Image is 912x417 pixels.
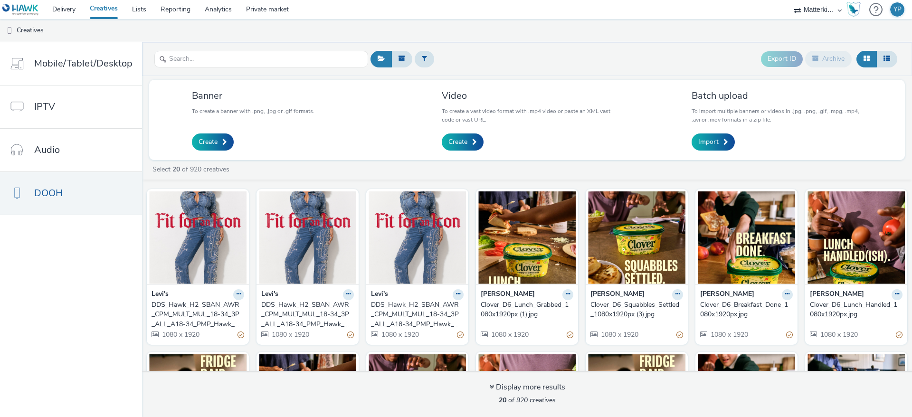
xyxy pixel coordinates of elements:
[499,396,506,405] strong: 20
[192,89,314,102] h3: Banner
[5,26,14,36] img: dooh
[876,51,897,67] button: Table
[481,289,535,300] strong: [PERSON_NAME]
[371,300,460,329] div: DDS_Hawk_H2_SBAN_AWR_CPM_MULT_MUL_18-34_3P_ALL_A18-34_PMP_Hawk_CPM_SSD_1x1_NA_NA_Hawk_PrOOH
[172,165,180,174] strong: 20
[371,300,464,329] a: DDS_Hawk_H2_SBAN_AWR_CPM_MULT_MUL_18-34_3P_ALL_A18-34_PMP_Hawk_CPM_SSD_1x1_NA_NA_Hawk_PrOOH
[261,300,350,329] div: DDS_Hawk_H2_SBAN_AWR_CPM_MULT_MUL_18-34_3P_ALL_A18-34_PMP_Hawk_CPM_SSD_1x1_NA_NA_Hawk_PrOOH
[152,300,244,329] a: DDS_Hawk_H2_SBAN_AWR_CPM_MULT_MUL_18-34_3P_ALL_A18-34_PMP_Hawk_CPM_SSD_1x1_NA_NA_Hawk_PrOOH
[161,330,199,339] span: 1080 x 1920
[478,191,576,284] img: Clover_D6_Lunch_Grabbed_1080x1920px (1).jpg visual
[590,300,679,320] div: Clover_D6_Squabbles_Settled_1080x1920px (3).jpg
[442,107,612,124] p: To create a vast video format with .mp4 video or paste an XML vast code or vast URL.
[819,330,858,339] span: 1080 x 1920
[152,289,169,300] strong: Levi's
[786,330,793,340] div: Partially valid
[676,330,683,340] div: Partially valid
[588,191,685,284] img: Clover_D6_Squabbles_Settled_1080x1920px (3).jpg visual
[805,51,852,67] button: Archive
[152,300,240,329] div: DDS_Hawk_H2_SBAN_AWR_CPM_MULT_MUL_18-34_3P_ALL_A18-34_PMP_Hawk_CPM_SSD_1x1_NA_NA_Hawk_PrOOH
[590,289,645,300] strong: [PERSON_NAME]
[371,289,388,300] strong: Levi's
[154,51,368,67] input: Search...
[893,2,902,17] div: YP
[807,191,905,284] img: Clover_D6_Lunch_Handled_1080x1920px.jpg visual
[442,89,612,102] h3: Video
[271,330,309,339] span: 1080 x 1920
[261,289,278,300] strong: Levi's
[34,57,133,70] span: Mobile/Tablet/Desktop
[692,107,862,124] p: To import multiple banners or videos in .jpg, .png, .gif, .mpg, .mp4, .avi or .mov formats in a z...
[149,191,247,284] img: DDS_Hawk_H2_SBAN_AWR_CPM_MULT_MUL_18-34_3P_ALL_A18-34_PMP_Hawk_CPM_SSD_1x1_NA_NA_Hawk_PrOOH visual
[846,2,861,17] img: Hawk Academy
[700,300,793,320] a: Clover_D6_Breakfast_Done_1080x1920px.jpg
[489,382,565,393] div: Display more results
[698,137,719,147] span: Import
[692,133,735,151] a: Import
[700,300,789,320] div: Clover_D6_Breakfast_Done_1080x1920px.jpg
[442,133,484,151] a: Create
[259,191,356,284] img: DDS_Hawk_H2_SBAN_AWR_CPM_MULT_MUL_18-34_3P_ALL_A18-34_PMP_Hawk_CPM_SSD_1x1_NA_NA_Hawk_PrOOH visual
[152,165,233,174] a: Select of 920 creatives
[192,107,314,115] p: To create a banner with .png, .jpg or .gif formats.
[34,100,55,114] span: IPTV
[698,191,795,284] img: Clover_D6_Breakfast_Done_1080x1920px.jpg visual
[34,186,63,200] span: DOOH
[237,330,244,340] div: Partially valid
[810,289,864,300] strong: [PERSON_NAME]
[192,133,234,151] a: Create
[567,330,573,340] div: Partially valid
[896,330,902,340] div: Partially valid
[600,330,638,339] span: 1080 x 1920
[692,89,862,102] h3: Batch upload
[810,300,899,320] div: Clover_D6_Lunch_Handled_1080x1920px.jpg
[457,330,464,340] div: Partially valid
[856,51,877,67] button: Grid
[34,143,60,157] span: Audio
[261,300,354,329] a: DDS_Hawk_H2_SBAN_AWR_CPM_MULT_MUL_18-34_3P_ALL_A18-34_PMP_Hawk_CPM_SSD_1x1_NA_NA_Hawk_PrOOH
[761,51,803,66] button: Export ID
[347,330,354,340] div: Partially valid
[810,300,902,320] a: Clover_D6_Lunch_Handled_1080x1920px.jpg
[369,191,466,284] img: DDS_Hawk_H2_SBAN_AWR_CPM_MULT_MUL_18-34_3P_ALL_A18-34_PMP_Hawk_CPM_SSD_1x1_NA_NA_Hawk_PrOOH visual
[481,300,573,320] a: Clover_D6_Lunch_Grabbed_1080x1920px (1).jpg
[199,137,218,147] span: Create
[448,137,467,147] span: Create
[490,330,529,339] span: 1080 x 1920
[700,289,754,300] strong: [PERSON_NAME]
[590,300,683,320] a: Clover_D6_Squabbles_Settled_1080x1920px (3).jpg
[380,330,419,339] span: 1080 x 1920
[846,2,864,17] a: Hawk Academy
[499,396,556,405] span: of 920 creatives
[2,4,39,16] img: undefined Logo
[481,300,570,320] div: Clover_D6_Lunch_Grabbed_1080x1920px (1).jpg
[710,330,748,339] span: 1080 x 1920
